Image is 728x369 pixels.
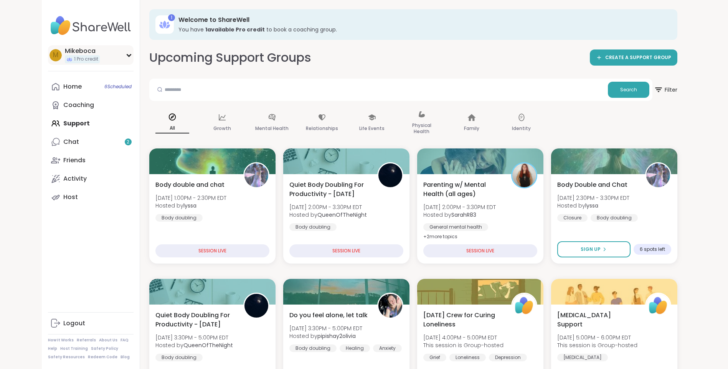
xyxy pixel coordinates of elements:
div: Host [63,193,78,201]
img: QueenOfTheNight [244,294,268,318]
button: Search [608,82,649,98]
div: Loneliness [449,354,486,361]
span: [DATE] 2:00PM - 3:30PM EDT [289,203,367,211]
div: 1 [168,14,175,21]
span: Quiet Body Doubling For Productivity - [DATE] [289,180,369,199]
b: pipishay2olivia [317,332,356,340]
span: Parenting w/ Mental Health (all ages) [423,180,503,199]
div: Closure [557,214,588,222]
div: Body doubling [289,344,337,352]
span: Hosted by [423,211,496,219]
p: All [155,124,189,133]
div: Grief [423,354,446,361]
div: Body doubling [155,214,203,222]
span: M [53,50,58,60]
div: SESSION LIVE [423,244,537,257]
a: Friends [48,151,134,170]
span: Body Double and Chat [557,180,627,189]
span: 6 spots left [640,246,665,252]
img: lyssa [244,163,268,187]
div: Healing [340,344,370,352]
p: Life Events [359,124,385,133]
button: Sign Up [557,241,631,257]
span: Filter [654,81,677,99]
span: Body double and chat [155,180,225,189]
span: [DATE] 1:00PM - 2:30PM EDT [155,194,226,202]
span: This session is Group-hosted [557,341,637,349]
img: ShareWell [512,294,536,318]
b: SarahR83 [451,211,476,219]
span: 2 [127,139,129,145]
div: Friends [63,156,86,165]
img: ShareWell Nav Logo [48,12,134,39]
span: Hosted by [155,202,226,209]
button: Filter [654,79,677,101]
a: About Us [99,338,117,343]
span: [DATE] 3:30PM - 5:00PM EDT [155,334,233,341]
a: Chat2 [48,133,134,151]
img: ShareWell [646,294,670,318]
a: Coaching [48,96,134,114]
span: [DATE] 2:30PM - 3:30PM EDT [557,194,629,202]
div: Activity [63,175,87,183]
div: Home [63,82,82,91]
div: Body doubling [155,354,203,361]
p: Mental Health [255,124,289,133]
a: Safety Resources [48,354,85,360]
span: [DATE] 5:00PM - 6:00PM EDT [557,334,637,341]
div: Body doubling [591,214,638,222]
h3: You have to book a coaching group. [178,26,667,33]
span: [MEDICAL_DATA] Support [557,311,637,329]
span: [DATE] Crew for Curing Loneliness [423,311,503,329]
a: Referrals [77,338,96,343]
span: Hosted by [557,202,629,209]
a: Blog [121,354,130,360]
span: [DATE] 3:30PM - 5:00PM EDT [289,325,362,332]
span: 1 Pro credit [74,56,98,63]
b: lyssa [585,202,598,209]
span: CREATE A SUPPORT GROUP [605,54,671,61]
img: QueenOfTheNight [378,163,402,187]
p: Family [464,124,479,133]
div: Mikeboca [65,47,100,55]
a: CREATE A SUPPORT GROUP [590,49,677,66]
span: Search [620,86,637,93]
span: [DATE] 4:00PM - 5:00PM EDT [423,334,503,341]
img: pipishay2olivia [378,294,402,318]
p: Growth [213,124,231,133]
h2: Upcoming Support Groups [149,49,311,66]
div: SESSION LIVE [289,244,403,257]
div: General mental health [423,223,488,231]
a: How It Works [48,338,74,343]
span: This session is Group-hosted [423,341,503,349]
a: Activity [48,170,134,188]
div: Body doubling [289,223,337,231]
div: Logout [63,319,85,328]
div: SESSION LIVE [155,244,269,257]
a: FAQ [121,338,129,343]
a: Host [48,188,134,206]
p: Identity [512,124,531,133]
div: [MEDICAL_DATA] [557,354,608,361]
span: 6 Scheduled [104,84,132,90]
img: SarahR83 [512,163,536,187]
span: Sign Up [581,246,601,253]
a: Redeem Code [88,354,117,360]
a: Safety Policy [91,346,118,351]
p: Physical Health [405,121,439,136]
span: Hosted by [289,332,362,340]
b: QueenOfTheNight [317,211,367,219]
b: lyssa [183,202,196,209]
span: Quiet Body Doubling For Productivity - [DATE] [155,311,235,329]
b: 1 available Pro credit [205,26,265,33]
a: Home6Scheduled [48,77,134,96]
span: Hosted by [289,211,367,219]
p: Relationships [306,124,338,133]
div: Anxiety [373,344,402,352]
span: Do you feel alone, let talk [289,311,368,320]
span: [DATE] 2:00PM - 3:30PM EDT [423,203,496,211]
a: Host Training [60,346,88,351]
a: Logout [48,314,134,333]
div: Chat [63,138,79,146]
img: lyssa [646,163,670,187]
